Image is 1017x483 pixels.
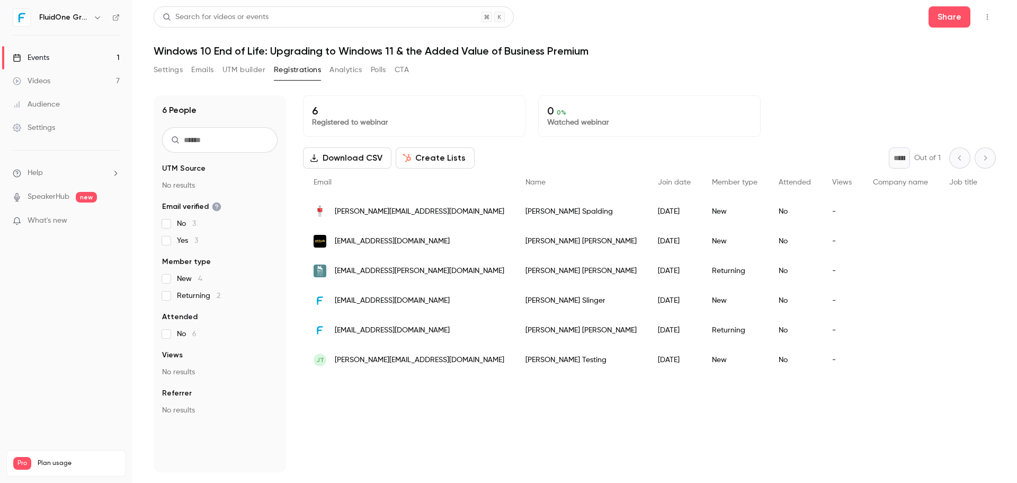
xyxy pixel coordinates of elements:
div: - [822,315,862,345]
div: New [701,197,768,226]
span: [EMAIL_ADDRESS][DOMAIN_NAME] [335,295,450,306]
div: No [768,256,822,286]
div: [PERSON_NAME] Testing [515,345,647,375]
div: [DATE] [647,345,701,375]
button: Settings [154,62,183,78]
button: Create Lists [396,147,475,169]
span: 3 [192,220,196,227]
span: [PERSON_NAME][EMAIL_ADDRESS][DOMAIN_NAME] [335,206,504,217]
div: Returning [701,256,768,286]
span: JT [316,355,324,365]
span: Views [832,179,852,186]
button: Polls [371,62,386,78]
div: No [768,315,822,345]
img: ignitebusinessresults.co.uk [314,205,326,218]
button: Analytics [329,62,362,78]
span: Name [525,179,546,186]
span: [EMAIL_ADDRESS][DOMAIN_NAME] [335,236,450,247]
span: Plan usage [38,459,119,468]
img: attitudeiseverything.org.uk [314,235,326,248]
div: - [822,345,862,375]
div: Returning [701,315,768,345]
span: Join date [658,179,691,186]
button: UTM builder [222,62,265,78]
div: New [701,345,768,375]
span: Email verified [162,201,221,212]
div: [DATE] [647,226,701,256]
span: 6 [192,330,197,338]
h1: Windows 10 End of Life: Upgrading to Windows 11 & the Added Value of Business Premium [154,45,996,57]
span: UTM Source [162,163,206,174]
p: 6 [312,104,516,117]
div: [DATE] [647,315,701,345]
div: No [768,197,822,226]
span: 4 [198,275,202,283]
div: [DATE] [647,256,701,286]
div: New [701,286,768,315]
div: Search for videos or events [163,12,269,23]
a: SpeakerHub [28,191,69,203]
div: [DATE] [647,197,701,226]
div: Videos [13,76,50,86]
p: Registered to webinar [312,117,516,128]
span: Attended [162,312,198,322]
div: [DATE] [647,286,701,315]
div: Events [13,52,49,63]
div: - [822,256,862,286]
div: - [822,197,862,226]
div: No [768,345,822,375]
span: Company name [873,179,928,186]
img: fluidone.com [314,324,326,337]
p: No results [162,405,278,416]
span: [EMAIL_ADDRESS][PERSON_NAME][DOMAIN_NAME] [335,266,504,277]
span: Member type [712,179,757,186]
h1: 6 People [162,104,197,117]
span: 0 % [557,109,566,116]
span: No [177,218,196,229]
div: New [701,226,768,256]
span: Views [162,350,183,361]
div: [PERSON_NAME] Slinger [515,286,647,315]
span: [EMAIL_ADDRESS][DOMAIN_NAME] [335,325,450,336]
li: help-dropdown-opener [13,168,120,179]
h6: FluidOne Group [39,12,89,23]
p: Out of 1 [914,153,941,163]
button: Share [929,6,970,28]
div: [PERSON_NAME] [PERSON_NAME] [515,226,647,256]
span: What's new [28,215,67,226]
button: Download CSV [303,147,391,169]
div: [PERSON_NAME] [PERSON_NAME] [515,256,647,286]
p: 0 [547,104,752,117]
div: - [822,286,862,315]
span: New [177,274,202,284]
div: [PERSON_NAME] Spalding [515,197,647,226]
span: Help [28,168,43,179]
section: facet-groups [162,163,278,416]
span: Member type [162,257,211,267]
span: 3 [194,237,198,244]
div: - [822,226,862,256]
p: No results [162,367,278,377]
iframe: Noticeable Trigger [107,216,120,226]
span: Referrer [162,388,192,399]
span: Attended [779,179,811,186]
div: Audience [13,99,60,110]
span: Returning [177,291,220,301]
button: Registrations [274,62,321,78]
span: Yes [177,235,198,246]
div: Settings [13,122,55,133]
span: 2 [217,292,220,300]
img: FluidOne Group [13,9,30,26]
img: wattsgallery.org.uk [314,265,326,277]
div: [PERSON_NAME] [PERSON_NAME] [515,315,647,345]
div: No [768,286,822,315]
button: Emails [191,62,213,78]
span: No [177,329,197,339]
div: No [768,226,822,256]
img: fluidone.com [314,294,326,307]
span: new [76,192,97,203]
span: Email [314,179,332,186]
span: Pro [13,457,31,470]
p: Watched webinar [547,117,752,128]
button: CTA [395,62,409,78]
